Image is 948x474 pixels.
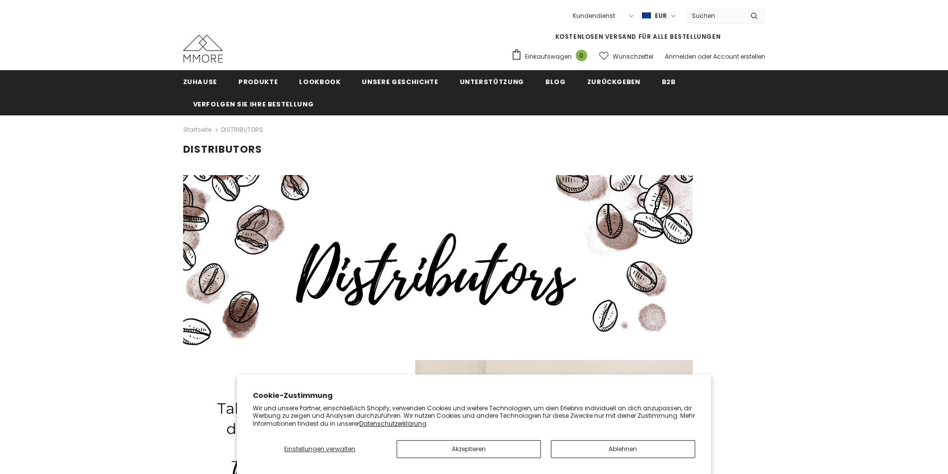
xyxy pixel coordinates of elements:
span: KOSTENLOSEN VERSAND FÜR ALLE BESTELLUNGEN [555,32,721,41]
span: Verfolgen Sie Ihre Bestellung [193,99,314,109]
a: Unterstützung [460,70,524,93]
a: Anmelden [665,52,696,61]
a: Blog [545,70,566,93]
a: B2B [662,70,676,93]
a: Wunschzettel [599,48,653,65]
img: MMORE Cases [183,35,223,63]
img: Distributors Pricelist [183,175,693,360]
span: Unterstützung [460,77,524,87]
a: Account erstellen [713,52,765,61]
button: Ablehnen [551,440,695,458]
span: Unsere Geschichte [362,77,438,87]
span: DISTRIBUTORS [221,124,263,136]
button: Einstellungen verwalten [253,440,387,458]
a: Startseite [183,124,211,136]
a: Unsere Geschichte [362,70,438,93]
span: Produkte [238,77,278,87]
span: Zuhause [183,77,217,87]
span: B2B [662,77,676,87]
h2: Cookie-Zustimmung [253,390,695,401]
a: Zuhause [183,70,217,93]
span: Lookbook [299,77,340,87]
input: Search Site [686,8,743,23]
p: Wir und unsere Partner, einschließlich Shopify, verwenden Cookies und weitere Technologien, um de... [253,404,695,428]
span: Einstellungen verwalten [284,445,355,453]
a: Einkaufswagen 0 [511,49,592,64]
span: EUR [655,11,667,21]
a: Lookbook [299,70,340,93]
span: Kundendienst [573,11,615,20]
span: Einkaufswagen [525,52,572,62]
a: Produkte [238,70,278,93]
span: Zurückgeben [587,77,640,87]
a: Zurückgeben [587,70,640,93]
span: Wunschzettel [613,52,653,62]
a: Verfolgen Sie Ihre Bestellung [193,93,314,115]
span: 0 [576,50,587,61]
a: Datenschutzerklärung [359,419,426,428]
span: Blog [545,77,566,87]
span: DISTRIBUTORS [183,142,262,156]
button: Akzeptieren [397,440,541,458]
span: oder [698,52,712,61]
